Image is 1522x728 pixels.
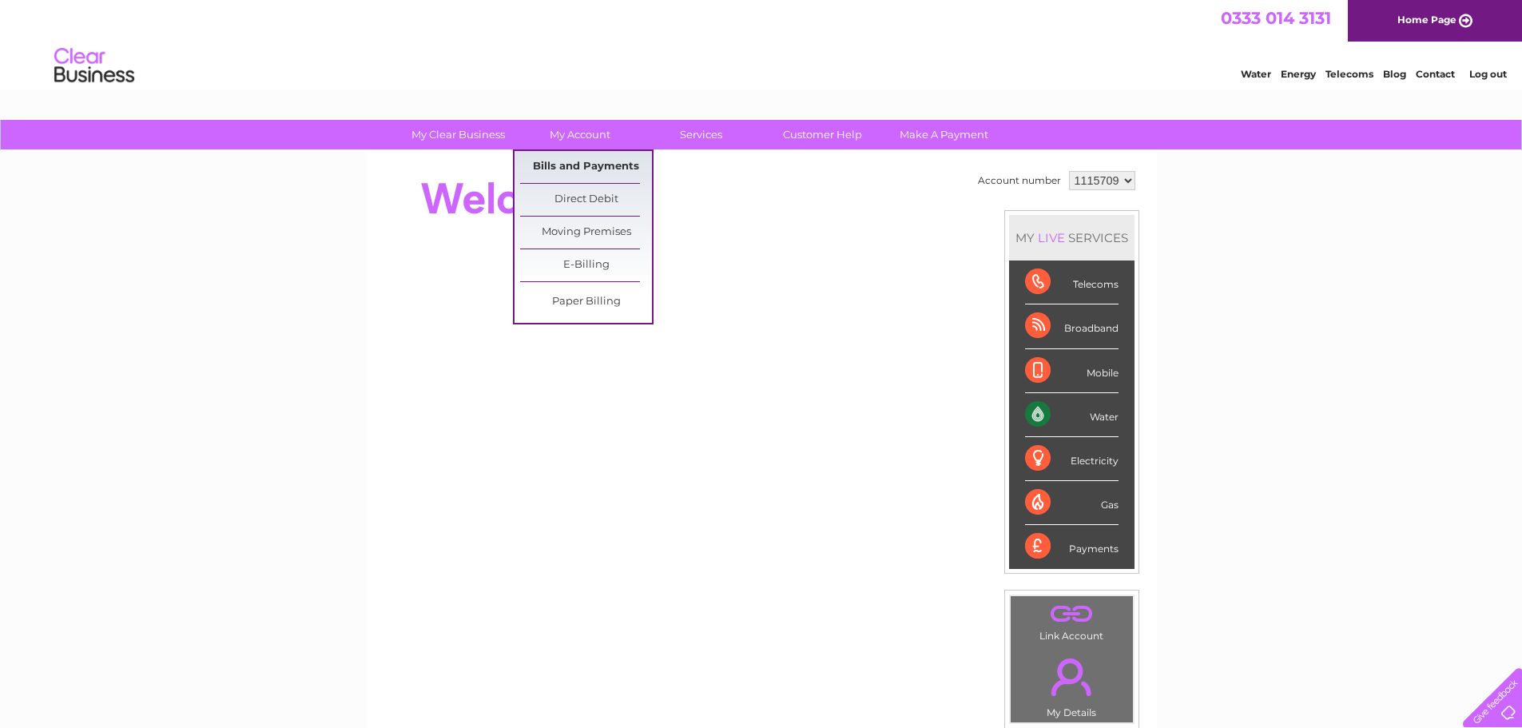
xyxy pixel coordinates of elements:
[520,286,652,318] a: Paper Billing
[520,217,652,249] a: Moving Premises
[1025,261,1119,304] div: Telecoms
[520,184,652,216] a: Direct Debit
[1015,649,1129,705] a: .
[757,120,888,149] a: Customer Help
[1416,68,1455,80] a: Contact
[1035,230,1068,245] div: LIVE
[520,249,652,281] a: E-Billing
[1009,215,1135,261] div: MY SERVICES
[1325,68,1373,80] a: Telecoms
[1010,595,1134,646] td: Link Account
[1469,68,1507,80] a: Log out
[392,120,524,149] a: My Clear Business
[1025,437,1119,481] div: Electricity
[1383,68,1406,80] a: Blog
[1015,600,1129,628] a: .
[974,167,1065,194] td: Account number
[1025,349,1119,393] div: Mobile
[1010,645,1134,723] td: My Details
[1221,8,1331,28] a: 0333 014 3131
[878,120,1010,149] a: Make A Payment
[635,120,767,149] a: Services
[1025,304,1119,348] div: Broadband
[54,42,135,90] img: logo.png
[1025,393,1119,437] div: Water
[384,9,1139,78] div: Clear Business is a trading name of Verastar Limited (registered in [GEOGRAPHIC_DATA] No. 3667643...
[1025,481,1119,525] div: Gas
[520,151,652,183] a: Bills and Payments
[1281,68,1316,80] a: Energy
[1241,68,1271,80] a: Water
[514,120,646,149] a: My Account
[1025,525,1119,568] div: Payments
